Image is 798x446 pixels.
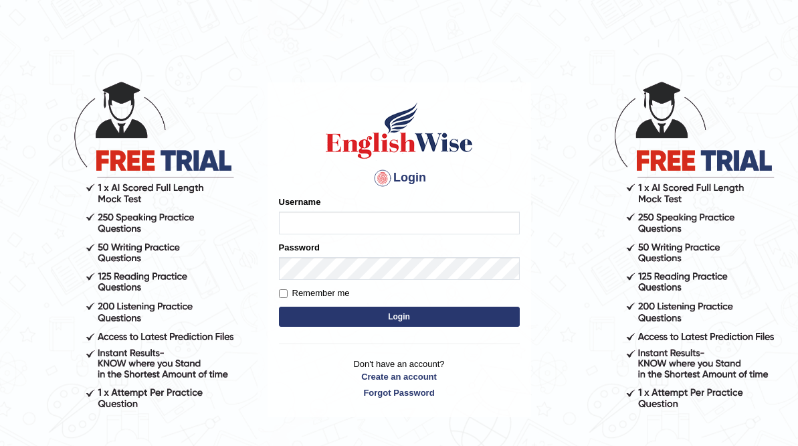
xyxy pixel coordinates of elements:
label: Password [279,241,320,254]
h4: Login [279,167,520,189]
p: Don't have an account? [279,358,520,399]
a: Forgot Password [279,386,520,399]
input: Remember me [279,289,288,298]
a: Create an account [279,370,520,383]
label: Remember me [279,287,350,300]
img: Logo of English Wise sign in for intelligent practice with AI [323,100,476,161]
button: Login [279,307,520,327]
label: Username [279,196,321,208]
